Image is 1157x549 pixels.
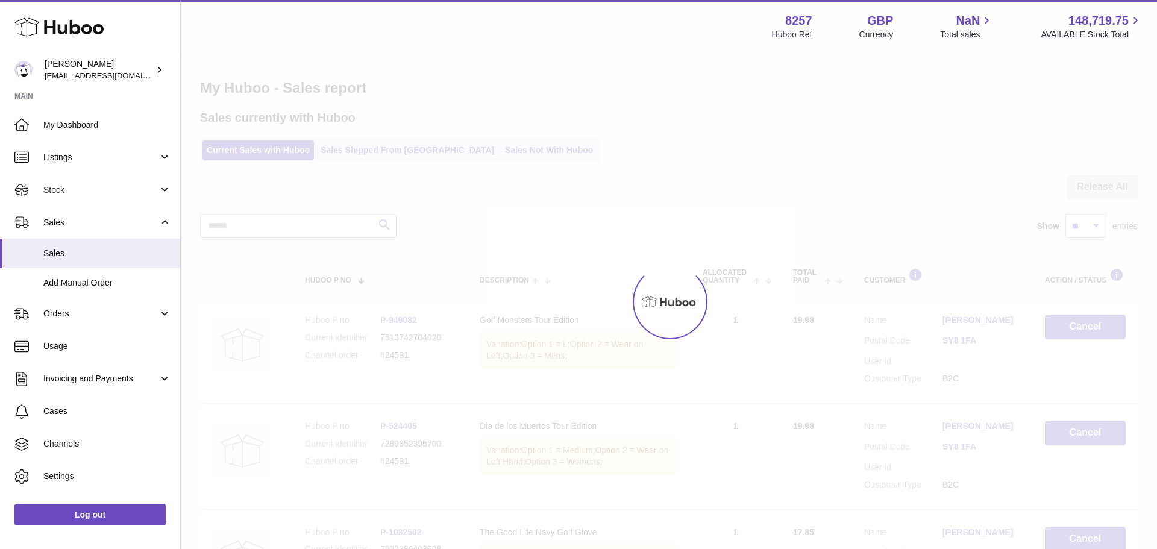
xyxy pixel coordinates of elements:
[940,13,994,40] a: NaN Total sales
[14,504,166,525] a: Log out
[1068,13,1129,29] span: 148,719.75
[14,61,33,79] img: internalAdmin-8257@internal.huboo.com
[43,277,171,289] span: Add Manual Order
[772,29,812,40] div: Huboo Ref
[785,13,812,29] strong: 8257
[45,71,177,80] span: [EMAIL_ADDRESS][DOMAIN_NAME]
[43,152,158,163] span: Listings
[1041,29,1143,40] span: AVAILABLE Stock Total
[43,248,171,259] span: Sales
[956,13,980,29] span: NaN
[43,308,158,319] span: Orders
[43,184,158,196] span: Stock
[43,438,171,450] span: Channels
[43,471,171,482] span: Settings
[45,58,153,81] div: [PERSON_NAME]
[43,406,171,417] span: Cases
[867,13,893,29] strong: GBP
[43,119,171,131] span: My Dashboard
[43,373,158,384] span: Invoicing and Payments
[859,29,894,40] div: Currency
[1041,13,1143,40] a: 148,719.75 AVAILABLE Stock Total
[43,217,158,228] span: Sales
[43,340,171,352] span: Usage
[940,29,994,40] span: Total sales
